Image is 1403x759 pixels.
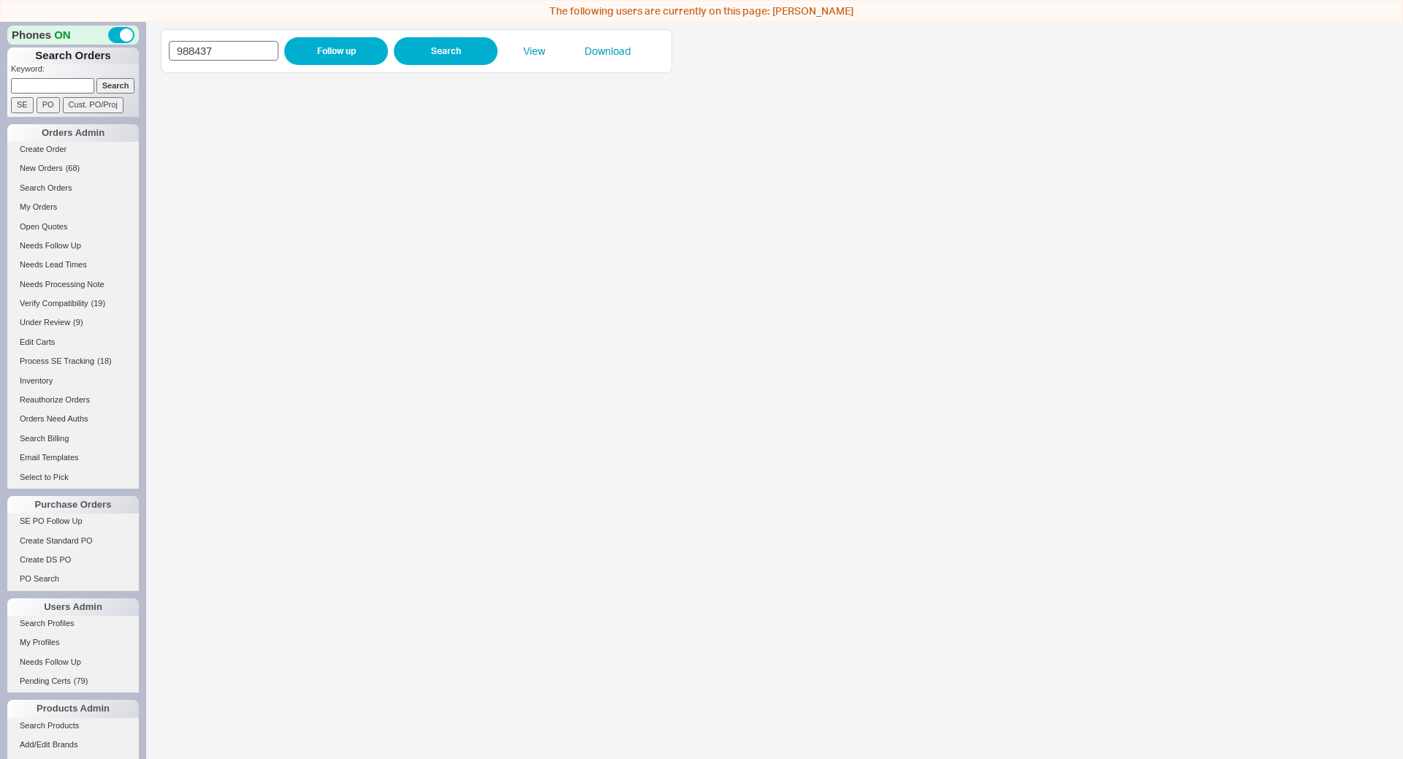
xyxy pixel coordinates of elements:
[20,356,94,365] span: Process SE Tracking
[394,37,498,65] button: Search
[7,26,139,45] div: Phones
[772,4,853,17] span: [PERSON_NAME]
[20,241,81,250] span: Needs Follow Up
[91,299,106,308] span: ( 19 )
[7,392,139,408] a: Reauthorize Orders
[7,277,139,292] a: Needs Processing Note
[20,280,104,289] span: Needs Processing Note
[66,164,80,172] span: ( 68 )
[7,718,139,733] a: Search Products
[20,657,81,666] span: Needs Follow Up
[7,571,139,587] a: PO Search
[7,496,139,514] div: Purchase Orders
[7,616,139,631] a: Search Profiles
[7,238,139,253] a: Needs Follow Up
[7,47,139,64] h1: Search Orders
[7,257,139,272] a: Needs Lead Times
[7,373,139,389] a: Inventory
[431,42,461,60] span: Search
[7,431,139,446] a: Search Billing
[7,533,139,549] a: Create Standard PO
[7,180,139,196] a: Search Orders
[498,44,571,58] a: View
[54,27,71,42] span: ON
[11,97,34,112] input: SE
[37,97,60,112] input: PO
[97,356,112,365] span: ( 18 )
[7,219,139,234] a: Open Quotes
[4,4,1399,18] div: The following users are currently on this page:
[7,354,139,369] a: Process SE Tracking(18)
[7,411,139,427] a: Orders Need Auths
[7,674,139,689] a: Pending Certs(79)
[7,199,139,215] a: My Orders
[20,676,71,685] span: Pending Certs
[317,42,356,60] span: Follow up
[7,124,139,142] div: Orders Admin
[7,315,139,330] a: Under Review(9)
[7,635,139,650] a: My Profiles
[7,296,139,311] a: Verify Compatibility(19)
[7,737,139,752] a: Add/Edit Brands
[7,655,139,670] a: Needs Follow Up
[11,64,139,78] p: Keyword:
[169,41,278,61] input: Enter PO Number
[20,318,70,327] span: Under Review
[7,450,139,465] a: Email Templates
[7,335,139,350] a: Edit Carts
[73,318,83,327] span: ( 9 )
[20,164,63,172] span: New Orders
[74,676,88,685] span: ( 79 )
[20,299,88,308] span: Verify Compatibility
[7,552,139,568] a: Create DS PO
[7,142,139,157] a: Create Order
[7,161,139,176] a: New Orders(68)
[571,44,644,58] a: Download
[96,78,135,94] input: Search
[7,700,139,717] div: Products Admin
[7,514,139,529] a: SE PO Follow Up
[7,470,139,485] a: Select to Pick
[7,598,139,616] div: Users Admin
[284,37,388,65] button: Follow up
[63,97,123,112] input: Cust. PO/Proj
